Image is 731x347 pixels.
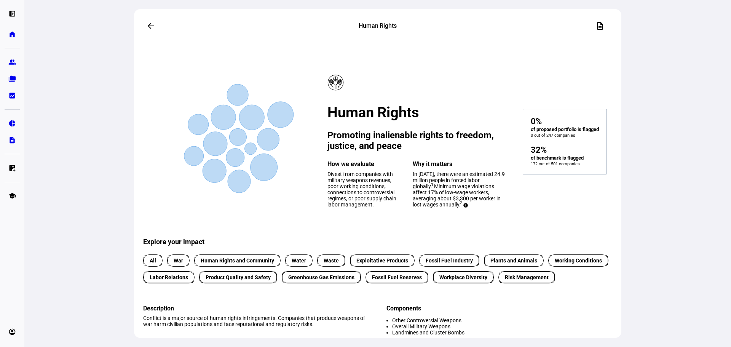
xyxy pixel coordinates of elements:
[372,273,422,281] span: Fossil Fuel Reserves
[413,160,506,168] div: Why it matters
[555,257,602,265] span: Working Conditions
[439,273,487,281] span: Workplace Diversity
[392,323,614,329] li: Overall Military Weapons
[288,273,354,281] span: Greenhouse Gas Emissions
[5,116,20,131] a: pie_chart
[5,71,20,86] a: folder_copy
[460,200,462,205] sup: 2
[463,201,472,211] mat-icon: info
[300,21,456,30] div: Human Rights
[146,21,155,30] mat-icon: arrow_back
[413,171,505,208] span: In [DATE], there were an estimated 24.9 million people in forced labor globally. Minimum wage vio...
[327,74,344,91] img: Pillar icon
[206,273,271,281] span: Product Quality and Safety
[531,133,599,138] div: 0 out of 247 companies
[5,88,20,103] a: bid_landscape
[5,27,20,42] a: home
[292,257,306,265] span: Water
[531,155,599,162] div: of benchmark is flagged
[386,305,614,312] div: Components
[531,117,599,126] div: 0%
[327,160,404,168] div: How we evaluate
[431,182,434,187] sup: 1
[150,257,156,265] span: All
[8,192,16,200] eth-mat-symbol: school
[324,257,339,265] span: Waste
[531,126,599,133] div: of proposed portfolio is flagged
[8,120,16,127] eth-mat-symbol: pie_chart
[505,273,549,281] span: Risk Management
[327,171,396,208] span: Divest from companies with military weapons revenues, poor working conditions, connections to con...
[8,164,16,172] eth-mat-symbol: list_alt_add
[356,257,408,265] span: Exploitative Products
[531,162,599,166] div: 172 out of 501 companies
[531,146,599,155] div: 32%
[327,130,506,151] h3: Promoting inalienable rights to freedom, justice, and peace
[143,315,371,327] div: Conflict is a major source of human rights infringements. Companies that produce weapons of war h...
[8,30,16,38] eth-mat-symbol: home
[426,257,473,265] span: Fossil Fuel Industry
[5,133,20,148] a: description
[8,10,16,18] eth-mat-symbol: left_panel_open
[150,273,188,281] span: Labor Relations
[8,75,16,83] eth-mat-symbol: folder_copy
[5,54,20,70] a: group
[490,257,537,265] span: Plants and Animals
[201,257,274,265] span: Human Rights and Community
[143,305,371,312] div: Description
[8,58,16,66] eth-mat-symbol: group
[8,328,16,336] eth-mat-symbol: account_circle
[8,92,16,99] eth-mat-symbol: bid_landscape
[327,104,506,121] h1: Human Rights
[143,224,614,246] div: Explore your impact
[392,317,614,323] li: Other Controversial Weapons
[595,21,605,30] mat-icon: description
[174,257,183,265] span: War
[392,329,614,336] li: Landmines and Cluster Bombs
[8,136,16,144] eth-mat-symbol: description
